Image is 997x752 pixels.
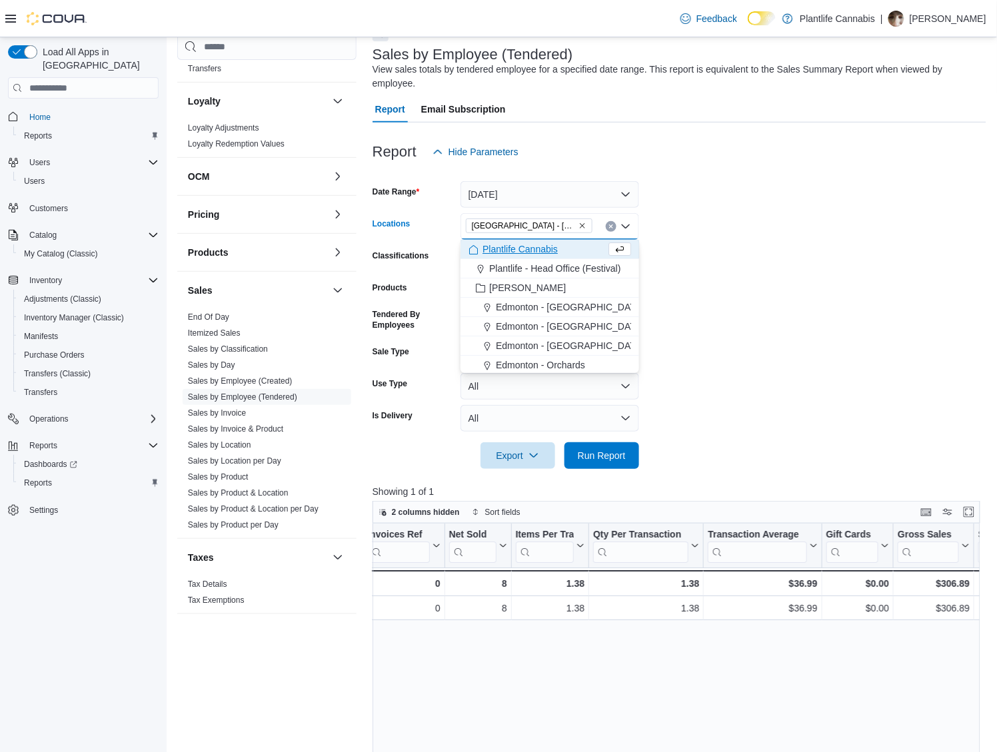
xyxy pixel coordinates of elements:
button: Pricing [188,208,327,221]
button: Customers [3,198,164,218]
a: Sales by Product per Day [188,520,279,530]
a: Inventory Manager (Classic) [19,310,129,326]
div: Invoices Ref [367,529,429,542]
a: Itemized Sales [188,328,241,338]
a: Transfers (Classic) [19,366,96,382]
button: Operations [24,411,74,427]
button: Edmonton - Orchards [461,356,639,375]
button: Edmonton - [GEOGRAPHIC_DATA] [461,336,639,356]
h3: Sales by Employee (Tendered) [373,47,573,63]
button: Reports [3,436,164,455]
label: Products [373,282,407,293]
button: Users [3,153,164,172]
span: 2 columns hidden [392,507,460,518]
span: Sales by Location per Day [188,456,281,466]
a: Purchase Orders [19,347,90,363]
button: Transfers [13,383,164,402]
div: $36.99 [708,601,817,617]
label: Sale Type [373,346,409,357]
a: Sales by Day [188,360,235,370]
span: Export [489,442,547,469]
span: Dashboards [19,456,159,472]
span: Sales by Employee (Created) [188,376,293,386]
span: Inventory Manager (Classic) [19,310,159,326]
span: Users [24,155,159,171]
button: Loyalty [188,95,327,108]
a: Feedback [675,5,742,32]
a: Sales by Employee (Tendered) [188,392,297,402]
button: Sales [188,284,327,297]
button: Home [3,107,164,126]
span: Transfers [19,384,159,400]
span: Sort fields [485,507,520,518]
button: My Catalog (Classic) [13,244,164,263]
h3: Report [373,144,417,160]
a: Sales by Location [188,440,251,450]
span: [GEOGRAPHIC_DATA] - [GEOGRAPHIC_DATA] [472,219,576,232]
span: Sales by Invoice [188,408,246,418]
div: Qty Per Transaction [593,529,688,563]
span: Run Report [578,449,626,462]
nav: Complex example [8,101,159,554]
span: Catalog [24,227,159,243]
a: Loyalty Redemption Values [188,139,285,149]
a: Adjustments (Classic) [19,291,107,307]
span: Edmonton - [GEOGRAPHIC_DATA] [496,300,644,314]
a: Tax Details [188,579,227,589]
span: Reports [29,440,57,451]
a: Home [24,109,56,125]
button: Display options [940,504,956,520]
button: Inventory [24,272,67,288]
button: Catalog [3,226,164,244]
span: Purchase Orders [19,347,159,363]
div: Taxes [177,576,357,613]
div: $306.89 [898,575,970,591]
button: Operations [3,410,164,428]
span: Edmonton - [GEOGRAPHIC_DATA] [496,320,644,333]
span: Users [24,176,45,187]
a: Sales by Product & Location per Day [188,504,319,514]
span: My Catalog (Classic) [19,246,159,262]
a: Sales by Classification [188,344,268,354]
a: End Of Day [188,312,229,322]
span: Manifests [19,328,159,344]
a: Users [19,173,50,189]
button: Transfers (Classic) [13,364,164,383]
span: Plantlife Cannabis [483,242,558,256]
button: 2 columns hidden [373,504,465,520]
span: Home [24,108,159,125]
button: Remove Grande Prairie - Westgate from selection in this group [578,222,586,230]
button: Transaction Average [708,529,817,563]
div: Net Sold [449,529,496,542]
p: Plantlife Cannabis [800,11,875,27]
div: 1.38 [516,601,585,617]
p: Showing 1 of 1 [373,485,986,498]
span: Purchase Orders [24,350,85,360]
div: Gift Cards [826,529,878,542]
button: [DATE] [461,181,639,208]
a: Customers [24,200,73,216]
div: Sales [177,309,357,538]
button: All [461,405,639,432]
div: 0 [367,575,440,591]
span: Settings [24,502,159,518]
span: Report [375,96,405,123]
button: Plantlife Cannabis [461,240,639,259]
button: Invoices Ref [367,529,440,563]
div: Items Per Transaction [515,529,574,542]
div: 1.38 [593,601,699,617]
div: $0.00 [826,601,889,617]
label: Use Type [373,378,407,389]
div: $306.89 [898,601,970,617]
button: Export [481,442,555,469]
button: Close list of options [620,221,631,232]
button: Enter fullscreen [961,504,977,520]
button: Gift Cards [826,529,889,563]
